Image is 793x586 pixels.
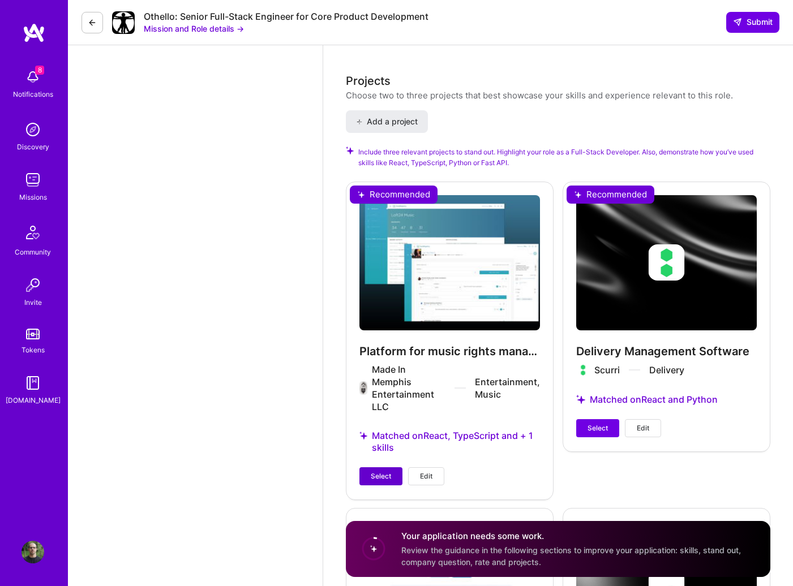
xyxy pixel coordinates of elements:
h4: Your application needs some work. [401,530,757,542]
img: guide book [22,372,44,394]
span: Edit [420,471,432,481]
img: teamwork [22,169,44,191]
a: User Avatar [19,541,47,563]
button: Edit [408,467,444,485]
span: Submit [733,16,773,28]
img: Company Logo [112,11,135,34]
span: Select [588,423,608,433]
img: discovery [22,118,44,141]
div: Tokens [22,344,45,356]
div: Discovery [17,141,49,153]
div: Missions [19,191,47,203]
div: Projects [346,72,391,89]
div: Invite [24,296,42,308]
button: Submit [726,12,779,32]
img: logo [23,23,45,43]
span: Select [371,471,391,481]
i: icon PlusBlack [356,119,362,125]
i: Check [346,146,354,154]
img: bell [22,66,44,88]
img: User Avatar [22,541,44,563]
div: Othello: Senior Full-Stack Engineer for Core Product Development [144,11,428,23]
button: Select [359,467,402,485]
i: icon SendLight [733,18,742,27]
button: Edit [625,419,661,437]
span: Add a project [356,116,418,127]
span: Edit [637,423,649,433]
button: Select [576,419,619,437]
button: Add a project [346,110,428,133]
div: Notifications [13,88,53,100]
div: [DOMAIN_NAME] [6,394,61,406]
img: Invite [22,274,44,296]
span: 8 [35,66,44,75]
img: Community [19,219,46,246]
img: tokens [26,329,40,339]
span: Include three relevant projects to stand out. Highlight your role as a Full-Stack Developer. Also... [358,146,770,168]
div: Choose two to three projects that best showcase your skills and experience relevant to this role. [346,89,733,101]
i: icon LeftArrowDark [88,18,97,27]
div: Community [15,246,51,258]
button: Mission and Role details → [144,23,244,35]
span: Review the guidance in the following sections to improve your application: skills, stand out, com... [401,545,741,567]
